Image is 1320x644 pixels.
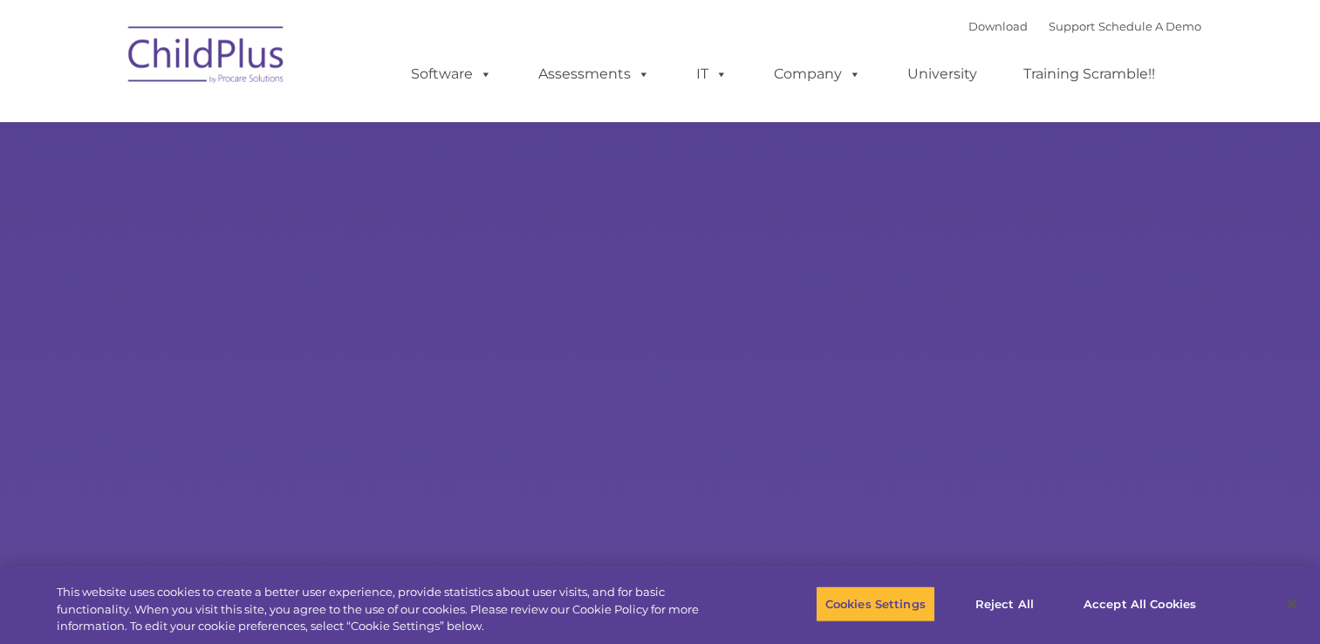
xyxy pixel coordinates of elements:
a: Software [393,57,510,92]
a: Schedule A Demo [1098,19,1201,33]
button: Cookies Settings [816,586,935,622]
img: ChildPlus by Procare Solutions [120,14,294,101]
a: Support [1049,19,1095,33]
a: University [890,57,995,92]
a: Company [756,57,879,92]
button: Close [1273,585,1311,623]
a: IT [679,57,745,92]
button: Accept All Cookies [1074,586,1206,622]
a: Assessments [521,57,667,92]
button: Reject All [950,586,1059,622]
font: | [968,19,1201,33]
div: This website uses cookies to create a better user experience, provide statistics about user visit... [57,584,726,635]
a: Download [968,19,1028,33]
a: Training Scramble!! [1006,57,1173,92]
